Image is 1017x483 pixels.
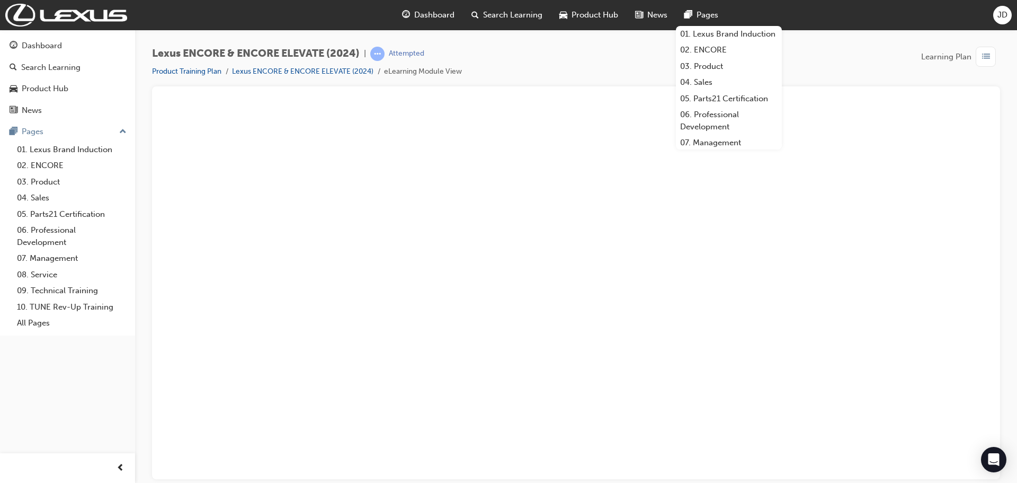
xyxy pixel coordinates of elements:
[627,4,676,26] a: news-iconNews
[676,91,782,107] a: 05. Parts21 Certification
[13,142,131,158] a: 01. Lexus Brand Induction
[483,9,542,21] span: Search Learning
[559,8,567,22] span: car-icon
[22,83,68,95] div: Product Hub
[22,40,62,52] div: Dashboard
[389,49,424,59] div: Attempted
[981,447,1006,472] div: Open Intercom Messenger
[463,4,551,26] a: search-iconSearch Learning
[364,48,366,60] span: |
[21,62,81,74] div: Search Learning
[13,283,131,299] a: 09. Technical Training
[13,157,131,174] a: 02. ENCORE
[117,462,124,475] span: prev-icon
[4,122,131,142] button: Pages
[13,299,131,315] a: 10. TUNE Rev-Up Training
[10,106,17,116] span: news-icon
[676,42,782,58] a: 02. ENCORE
[10,63,17,73] span: search-icon
[684,8,692,22] span: pages-icon
[993,6,1012,24] button: JD
[22,104,42,117] div: News
[384,66,462,78] li: eLearning Module View
[402,8,410,22] span: guage-icon
[13,250,131,267] a: 07. Management
[13,190,131,206] a: 04. Sales
[414,9,454,21] span: Dashboard
[13,267,131,283] a: 08. Service
[4,36,131,56] a: Dashboard
[119,125,127,139] span: up-icon
[4,58,131,77] a: Search Learning
[676,26,782,42] a: 01. Lexus Brand Induction
[394,4,463,26] a: guage-iconDashboard
[635,8,643,22] span: news-icon
[152,67,221,76] a: Product Training Plan
[4,101,131,120] a: News
[676,58,782,75] a: 03. Product
[982,50,990,64] span: list-icon
[647,9,667,21] span: News
[5,4,127,27] img: Trak
[10,84,17,94] span: car-icon
[471,8,479,22] span: search-icon
[697,9,718,21] span: Pages
[921,51,971,63] span: Learning Plan
[13,315,131,331] a: All Pages
[676,107,782,135] a: 06. Professional Development
[370,47,385,61] span: learningRecordVerb_ATTEMPT-icon
[13,206,131,223] a: 05. Parts21 Certification
[921,47,1000,67] button: Learning Plan
[676,4,727,26] a: pages-iconPages
[232,67,373,76] a: Lexus ENCORE & ENCORE ELEVATE (2024)
[551,4,627,26] a: car-iconProduct Hub
[4,79,131,99] a: Product Hub
[22,126,43,138] div: Pages
[152,48,360,60] span: Lexus ENCORE & ENCORE ELEVATE (2024)
[572,9,618,21] span: Product Hub
[676,74,782,91] a: 04. Sales
[13,222,131,250] a: 06. Professional Development
[10,41,17,51] span: guage-icon
[10,127,17,137] span: pages-icon
[676,135,782,151] a: 07. Management
[13,174,131,190] a: 03. Product
[4,34,131,122] button: DashboardSearch LearningProduct HubNews
[997,9,1007,21] span: JD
